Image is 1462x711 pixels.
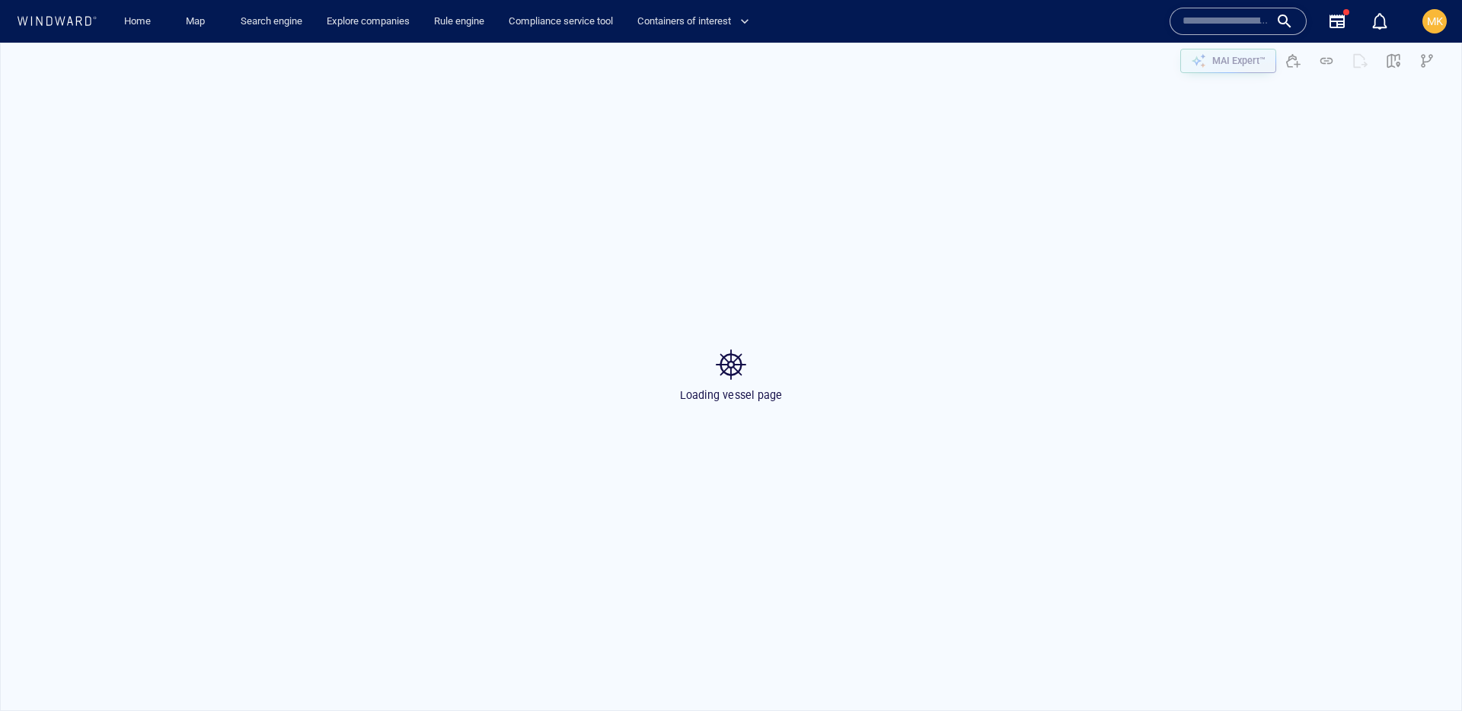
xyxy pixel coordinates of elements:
[1419,6,1450,37] button: MK
[118,8,157,35] a: Home
[180,8,216,35] a: Map
[1397,642,1451,700] iframe: Chat
[321,8,416,35] a: Explore companies
[680,386,783,404] p: Loading vessel page
[113,8,161,35] button: Home
[503,8,619,35] a: Compliance service tool
[637,13,749,30] span: Containers of interest
[428,8,490,35] a: Rule engine
[1427,15,1443,27] span: MK
[631,8,762,35] button: Containers of interest
[174,8,222,35] button: Map
[1371,12,1389,30] div: Notification center
[235,8,308,35] a: Search engine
